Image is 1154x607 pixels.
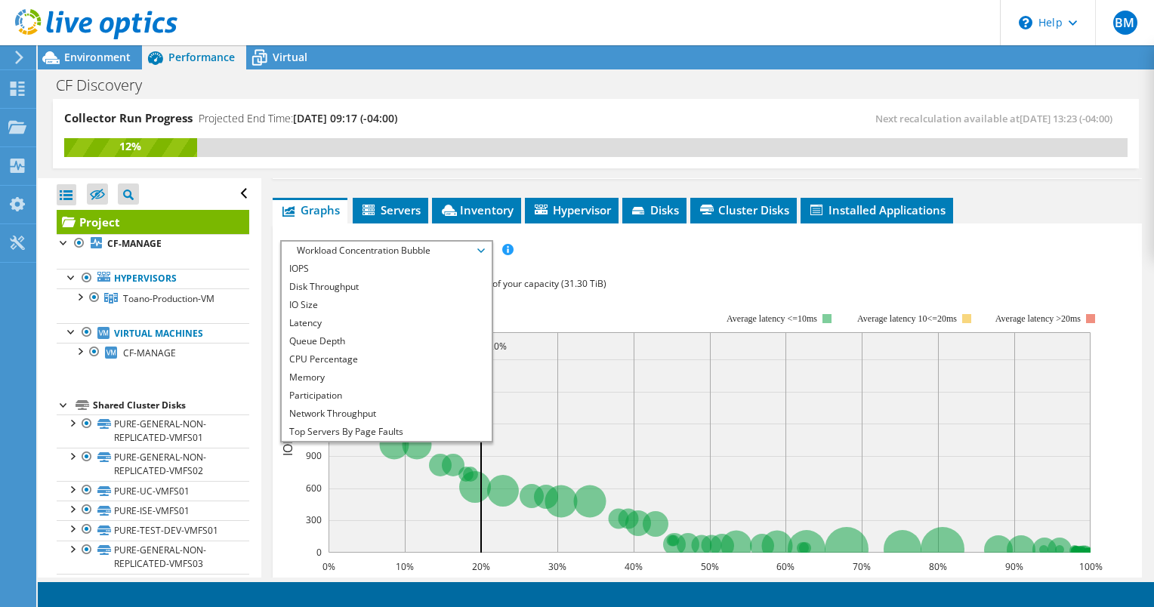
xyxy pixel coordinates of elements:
[282,296,491,314] li: IO Size
[57,501,249,520] a: PURE-ISE-VMFS01
[532,202,611,217] span: Hypervisor
[282,332,491,350] li: Queue Depth
[282,368,491,387] li: Memory
[199,110,397,127] h4: Projected End Time:
[776,560,795,573] text: 60%
[282,260,491,278] li: IOPS
[1078,560,1102,573] text: 100%
[123,292,214,305] span: Toano-Production-VM
[808,202,946,217] span: Installed Applications
[306,482,322,495] text: 600
[306,513,322,526] text: 300
[282,314,491,332] li: Latency
[289,242,483,260] span: Workload Concentration Bubble
[630,202,679,217] span: Disks
[316,546,322,559] text: 0
[168,50,235,64] span: Performance
[57,234,249,254] a: CF-MANAGE
[57,574,249,593] a: PURE-PDW-VMFS01
[548,560,566,573] text: 30%
[282,278,491,296] li: Disk Throughput
[57,288,249,308] a: Toano-Production-VM
[875,112,1120,125] span: Next recalculation available at
[698,202,789,217] span: Cluster Disks
[440,202,514,217] span: Inventory
[57,343,249,362] a: CF-MANAGE
[273,50,307,64] span: Virtual
[1005,560,1023,573] text: 90%
[472,560,490,573] text: 20%
[93,396,249,414] div: Shared Cluster Disks
[57,481,249,501] a: PURE-UC-VMFS01
[322,560,335,573] text: 0%
[489,340,507,353] text: 20%
[57,541,249,574] a: PURE-GENERAL-NON-REPLICATED-VMFS03
[387,277,606,290] span: 63% of IOPS falls on 20% of your capacity (31.30 TiB)
[57,448,249,481] a: PURE-GENERAL-NON-REPLICATED-VMFS02
[123,347,176,359] span: CF-MANAGE
[282,387,491,405] li: Participation
[279,429,296,455] text: IOPS
[396,560,414,573] text: 10%
[57,210,249,234] a: Project
[360,202,421,217] span: Servers
[282,405,491,423] li: Network Throughput
[64,138,197,155] div: 12%
[107,237,162,250] b: CF-MANAGE
[57,323,249,343] a: Virtual Machines
[306,449,322,462] text: 900
[995,313,1080,324] text: Average latency >20ms
[282,350,491,368] li: CPU Percentage
[929,560,947,573] text: 80%
[727,313,817,324] tspan: Average latency <=10ms
[701,560,719,573] text: 50%
[64,50,131,64] span: Environment
[49,77,165,94] h1: CF Discovery
[282,423,491,441] li: Top Servers By Page Faults
[280,202,340,217] span: Graphs
[57,414,249,448] a: PURE-GENERAL-NON-REPLICATED-VMFS01
[57,269,249,288] a: Hypervisors
[857,313,957,324] tspan: Average latency 10<=20ms
[293,111,397,125] span: [DATE] 09:17 (-04:00)
[1020,112,1112,125] span: [DATE] 13:23 (-04:00)
[853,560,871,573] text: 70%
[1019,16,1032,29] svg: \n
[57,520,249,540] a: PURE-TEST-DEV-VMFS01
[1113,11,1137,35] span: BM
[625,560,643,573] text: 40%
